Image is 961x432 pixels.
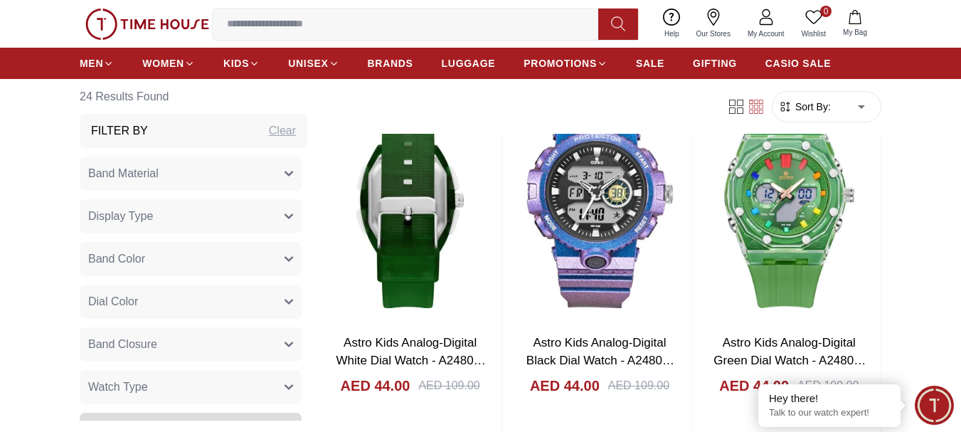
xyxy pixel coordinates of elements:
button: Band Color [80,242,302,276]
a: SALE [636,51,664,76]
a: PROMOTIONS [524,51,607,76]
span: 0 [820,6,832,17]
a: Our Stores [688,6,739,42]
span: My Bag [837,27,873,38]
span: PROMOTIONS [524,56,597,70]
a: WOMEN [142,51,195,76]
div: Hey there! [769,391,890,406]
a: LUGGAGE [442,51,496,76]
h4: AED 44.00 [719,376,789,396]
span: WOMEN [142,56,184,70]
img: Astro Kids Analog-Digital Black Dial Watch - A24802-PPNN [508,80,691,322]
img: ... [85,9,209,40]
a: GIFTING [693,51,737,76]
a: Help [656,6,688,42]
span: KIDS [223,56,249,70]
span: Watch Type [88,379,148,396]
a: KIDS [223,51,260,76]
span: My Account [742,28,790,39]
button: Band Closure [80,327,302,362]
span: CASIO SALE [765,56,832,70]
p: Talk to our watch expert! [769,407,890,419]
a: Astro Kids Analog-Digital White Dial Watch - A24803-PPGG [336,336,486,386]
button: Watch Type [80,370,302,404]
span: BRANDS [368,56,413,70]
span: MEN [80,56,103,70]
button: My Bag [834,7,876,41]
span: Our Stores [691,28,736,39]
span: Help [659,28,685,39]
h4: AED 44.00 [341,376,410,396]
span: Dial Color [88,293,138,310]
span: Band Closure [88,336,157,353]
h6: 24 Results Found [80,80,307,114]
img: Astro Kids Analog-Digital Green Dial Watch - A24801-PPGG [698,80,881,322]
span: Band Material [88,165,159,182]
span: SALE [636,56,664,70]
span: LUGGAGE [442,56,496,70]
span: Display Type [88,208,153,225]
button: Band Material [80,157,302,191]
a: 0Wishlist [793,6,834,42]
button: Sort By: [778,100,831,114]
div: AED 109.00 [797,377,859,394]
a: MEN [80,51,114,76]
a: UNISEX [288,51,339,76]
span: GIFTING [693,56,737,70]
button: Display Type [80,199,302,233]
div: AED 109.00 [418,377,479,394]
span: Wishlist [796,28,832,39]
a: BRANDS [368,51,413,76]
a: Astro Kids Analog-Digital Green Dial Watch - A24801-PPGG [713,336,866,386]
span: UNISEX [288,56,328,70]
button: Dial Color [80,285,302,319]
h4: AED 44.00 [530,376,600,396]
span: Band Color [88,251,145,268]
img: Astro Kids Analog-Digital White Dial Watch - A24803-PPGG [319,80,501,322]
span: Sort By: [792,100,831,114]
h3: Filter By [91,122,148,139]
div: AED 109.00 [608,377,669,394]
a: Astro Kids Analog-Digital Black Dial Watch - A24802-PPNN [526,336,674,386]
a: CASIO SALE [765,51,832,76]
div: Clear [269,122,296,139]
div: Chat Widget [915,386,954,425]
